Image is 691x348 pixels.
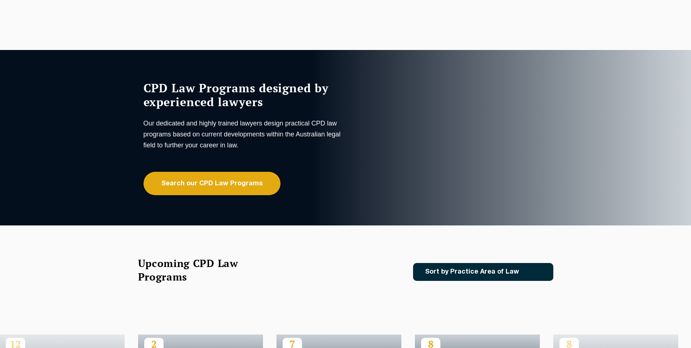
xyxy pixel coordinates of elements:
p: Our dedicated and highly trained lawyers design practical CPD law programs based on current devel... [144,118,344,151]
h2: Upcoming CPD Law Programs [138,256,256,283]
h1: CPD Law Programs designed by experienced lawyers [144,81,344,109]
a: Sort by Practice Area of Law [413,263,553,281]
img: Icon [531,269,539,275]
a: Search our CPD Law Programs [144,172,280,195]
